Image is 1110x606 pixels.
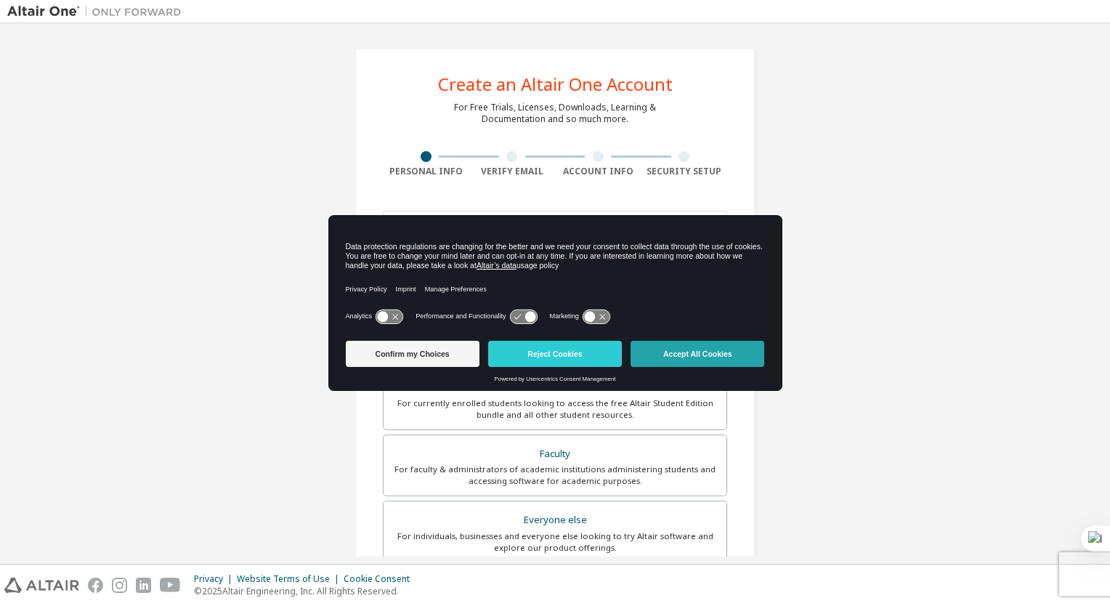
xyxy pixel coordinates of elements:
[344,573,418,585] div: Cookie Consent
[237,573,344,585] div: Website Terms of Use
[160,578,181,593] img: youtube.svg
[454,102,656,125] div: For Free Trials, Licenses, Downloads, Learning & Documentation and so much more.
[112,578,127,593] img: instagram.svg
[469,166,556,177] div: Verify Email
[194,585,418,597] p: © 2025 Altair Engineering, Inc. All Rights Reserved.
[392,444,718,464] div: Faculty
[438,76,673,93] div: Create an Altair One Account
[392,530,718,554] div: For individuals, businesses and everyone else looking to try Altair software and explore our prod...
[88,578,103,593] img: facebook.svg
[4,578,79,593] img: altair_logo.svg
[555,166,641,177] div: Account Info
[194,573,237,585] div: Privacy
[392,397,718,421] div: For currently enrolled students looking to access the free Altair Student Edition bundle and all ...
[383,166,469,177] div: Personal Info
[392,510,718,530] div: Everyone else
[7,4,189,19] img: Altair One
[136,578,151,593] img: linkedin.svg
[392,464,718,487] div: For faculty & administrators of academic institutions administering students and accessing softwa...
[641,166,728,177] div: Security Setup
